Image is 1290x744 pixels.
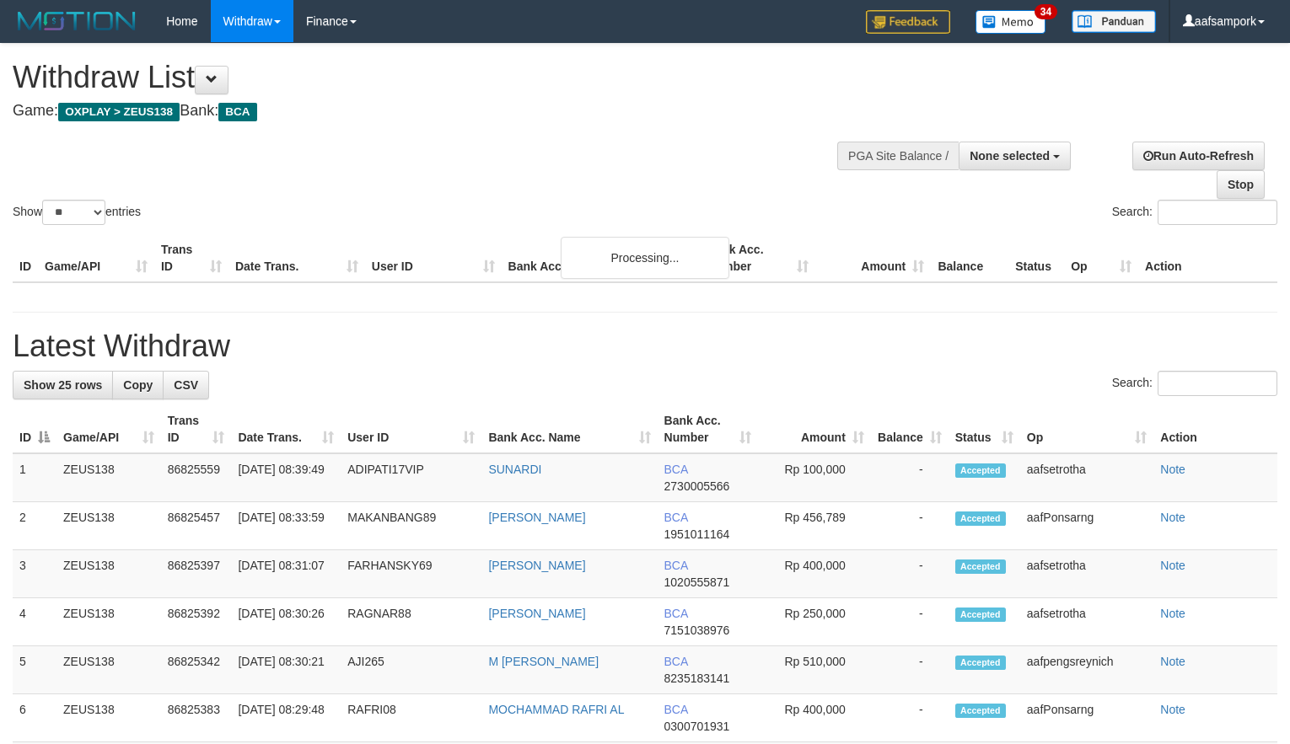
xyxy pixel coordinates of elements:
[56,646,161,694] td: ZEUS138
[56,405,161,453] th: Game/API: activate to sort column ascending
[955,463,1006,478] span: Accepted
[949,405,1020,453] th: Status: activate to sort column ascending
[758,598,871,646] td: Rp 250,000
[488,703,624,716] a: MOCHAMMAD RAFRI AL
[758,405,871,453] th: Amount: activate to sort column ascending
[161,694,232,742] td: 86825383
[13,646,56,694] td: 5
[231,502,341,550] td: [DATE] 08:33:59
[13,200,141,225] label: Show entries
[231,453,341,502] td: [DATE] 08:39:49
[1160,607,1185,620] a: Note
[231,598,341,646] td: [DATE] 08:30:26
[24,378,102,392] span: Show 25 rows
[1158,200,1277,225] input: Search:
[341,550,481,598] td: FARHANSKY69
[481,405,657,453] th: Bank Acc. Name: activate to sort column ascending
[231,405,341,453] th: Date Trans.: activate to sort column ascending
[1072,10,1156,33] img: panduan.png
[1020,550,1153,598] td: aafsetrotha
[161,502,232,550] td: 86825457
[341,694,481,742] td: RAFRI08
[1160,559,1185,572] a: Note
[38,234,154,282] th: Game/API
[13,405,56,453] th: ID: activate to sort column descending
[758,694,871,742] td: Rp 400,000
[1160,511,1185,524] a: Note
[42,200,105,225] select: Showentries
[1217,170,1265,199] a: Stop
[664,559,688,572] span: BCA
[123,378,153,392] span: Copy
[341,405,481,453] th: User ID: activate to sort column ascending
[161,453,232,502] td: 86825559
[341,502,481,550] td: MAKANBANG89
[871,405,949,453] th: Balance: activate to sort column ascending
[700,234,815,282] th: Bank Acc. Number
[955,704,1006,718] span: Accepted
[488,607,585,620] a: [PERSON_NAME]
[758,502,871,550] td: Rp 456,789
[959,142,1071,170] button: None selected
[161,598,232,646] td: 86825392
[365,234,502,282] th: User ID
[664,672,730,685] span: Copy 8235183141 to clipboard
[871,502,949,550] td: -
[13,8,141,34] img: MOTION_logo.png
[13,234,38,282] th: ID
[341,598,481,646] td: RAGNAR88
[56,550,161,598] td: ZEUS138
[1008,234,1064,282] th: Status
[871,598,949,646] td: -
[1158,371,1277,396] input: Search:
[13,550,56,598] td: 3
[13,329,1277,363] h1: Latest Withdraw
[161,550,232,598] td: 86825397
[758,453,871,502] td: Rp 100,000
[815,234,931,282] th: Amount
[1112,200,1277,225] label: Search:
[561,237,729,279] div: Processing...
[56,694,161,742] td: ZEUS138
[1138,234,1277,282] th: Action
[664,624,730,637] span: Copy 7151038976 to clipboard
[955,559,1006,574] span: Accepted
[1160,655,1185,668] a: Note
[664,463,688,476] span: BCA
[1112,371,1277,396] label: Search:
[866,10,950,34] img: Feedback.jpg
[1020,646,1153,694] td: aafpengsreynich
[955,511,1006,526] span: Accepted
[163,371,209,399] a: CSV
[161,646,232,694] td: 86825342
[871,550,949,598] td: -
[1020,453,1153,502] td: aafsetrotha
[154,234,228,282] th: Trans ID
[1064,234,1138,282] th: Op
[955,656,1006,670] span: Accepted
[56,453,161,502] td: ZEUS138
[758,550,871,598] td: Rp 400,000
[112,371,164,399] a: Copy
[1020,502,1153,550] td: aafPonsarng
[341,453,481,502] td: ADIPATI17VIP
[1020,405,1153,453] th: Op: activate to sort column ascending
[664,703,688,716] span: BCA
[1153,405,1277,453] th: Action
[341,646,481,694] td: AJI265
[664,527,730,541] span: Copy 1951011164 to clipboard
[174,378,198,392] span: CSV
[1160,463,1185,476] a: Note
[488,559,585,572] a: [PERSON_NAME]
[161,405,232,453] th: Trans ID: activate to sort column ascending
[13,103,843,120] h4: Game: Bank:
[1132,142,1265,170] a: Run Auto-Refresh
[13,371,113,399] a: Show 25 rows
[1035,4,1057,19] span: 34
[871,453,949,502] td: -
[758,646,871,694] td: Rp 510,000
[664,720,730,733] span: Copy 0300701931 to clipboard
[231,694,341,742] td: [DATE] 08:29:48
[664,479,730,493] span: Copy 2730005566 to clipboard
[228,234,365,282] th: Date Trans.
